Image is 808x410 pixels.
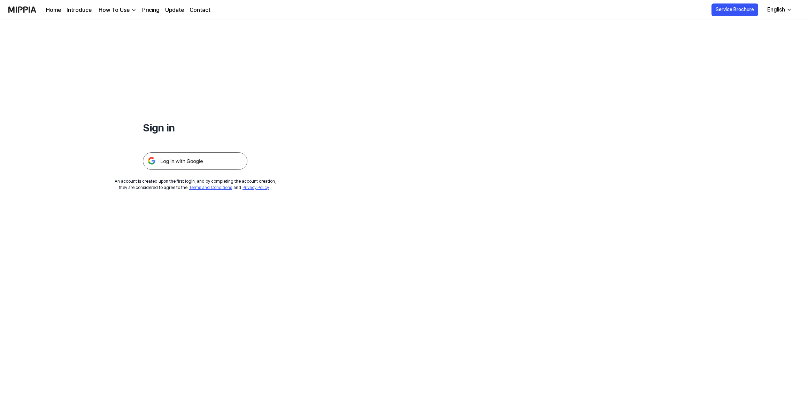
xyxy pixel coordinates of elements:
div: How To Use [97,6,131,14]
h1: Sign in [143,120,247,136]
img: 구글 로그인 버튼 [143,152,247,170]
a: Home [46,6,61,14]
a: Privacy Policy [243,185,269,190]
a: Pricing [142,6,160,14]
div: English [766,6,786,14]
img: down [131,7,137,13]
button: How To Use [97,6,137,14]
button: Service Brochure [711,3,758,16]
a: Terms and Conditions [189,185,232,190]
a: Update [165,6,184,14]
div: An account is created upon the first login, and by completing the account creation, they are cons... [115,178,276,191]
a: Contact [190,6,210,14]
button: English [762,3,796,17]
a: Introduce [67,6,92,14]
